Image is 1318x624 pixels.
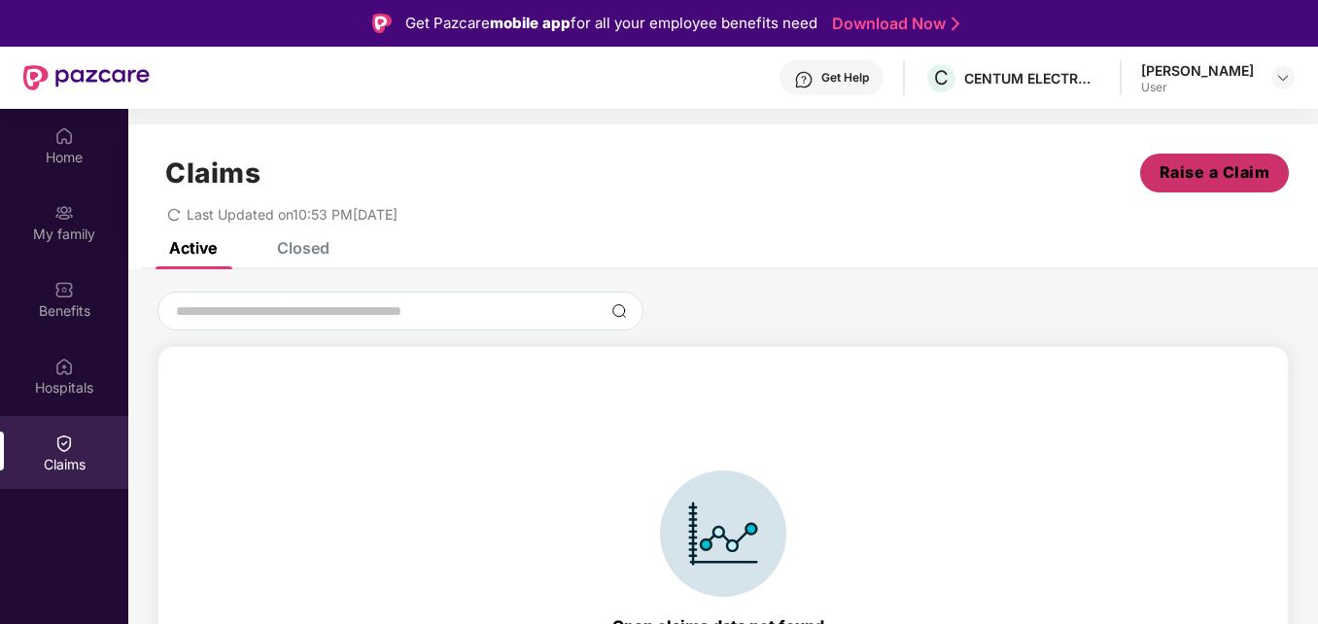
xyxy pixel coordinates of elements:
[952,14,959,34] img: Stroke
[165,156,260,190] h1: Claims
[187,206,398,223] span: Last Updated on 10:53 PM[DATE]
[934,66,949,89] span: C
[1160,160,1270,185] span: Raise a Claim
[277,238,329,258] div: Closed
[54,433,74,453] img: svg+xml;base64,PHN2ZyBpZD0iQ2xhaW0iIHhtbG5zPSJodHRwOi8vd3d3LnczLm9yZy8yMDAwL3N2ZyIgd2lkdGg9IjIwIi...
[54,203,74,223] img: svg+xml;base64,PHN2ZyB3aWR0aD0iMjAiIGhlaWdodD0iMjAiIHZpZXdCb3g9IjAgMCAyMCAyMCIgZmlsbD0ibm9uZSIgeG...
[1275,70,1291,86] img: svg+xml;base64,PHN2ZyBpZD0iRHJvcGRvd24tMzJ4MzIiIHhtbG5zPSJodHRwOi8vd3d3LnczLm9yZy8yMDAwL3N2ZyIgd2...
[23,65,150,90] img: New Pazcare Logo
[1140,154,1289,192] button: Raise a Claim
[54,357,74,376] img: svg+xml;base64,PHN2ZyBpZD0iSG9zcGl0YWxzIiB4bWxucz0iaHR0cDovL3d3dy53My5vcmcvMjAwMC9zdmciIHdpZHRoPS...
[832,14,954,34] a: Download Now
[167,206,181,223] span: redo
[54,126,74,146] img: svg+xml;base64,PHN2ZyBpZD0iSG9tZSIgeG1sbnM9Imh0dHA6Ly93d3cudzMub3JnLzIwMDAvc3ZnIiB3aWR0aD0iMjAiIG...
[169,238,217,258] div: Active
[964,69,1100,87] div: CENTUM ELECTRONICS LIMITED
[1141,80,1254,95] div: User
[405,12,817,35] div: Get Pazcare for all your employee benefits need
[1141,61,1254,80] div: [PERSON_NAME]
[821,70,869,86] div: Get Help
[372,14,392,33] img: Logo
[490,14,571,32] strong: mobile app
[54,280,74,299] img: svg+xml;base64,PHN2ZyBpZD0iQmVuZWZpdHMiIHhtbG5zPSJodHRwOi8vd3d3LnczLm9yZy8yMDAwL3N2ZyIgd2lkdGg9Ij...
[660,470,786,597] img: svg+xml;base64,PHN2ZyBpZD0iSWNvbl9DbGFpbSIgZGF0YS1uYW1lPSJJY29uIENsYWltIiB4bWxucz0iaHR0cDovL3d3dy...
[611,303,627,319] img: svg+xml;base64,PHN2ZyBpZD0iU2VhcmNoLTMyeDMyIiB4bWxucz0iaHR0cDovL3d3dy53My5vcmcvMjAwMC9zdmciIHdpZH...
[794,70,814,89] img: svg+xml;base64,PHN2ZyBpZD0iSGVscC0zMngzMiIgeG1sbnM9Imh0dHA6Ly93d3cudzMub3JnLzIwMDAvc3ZnIiB3aWR0aD...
